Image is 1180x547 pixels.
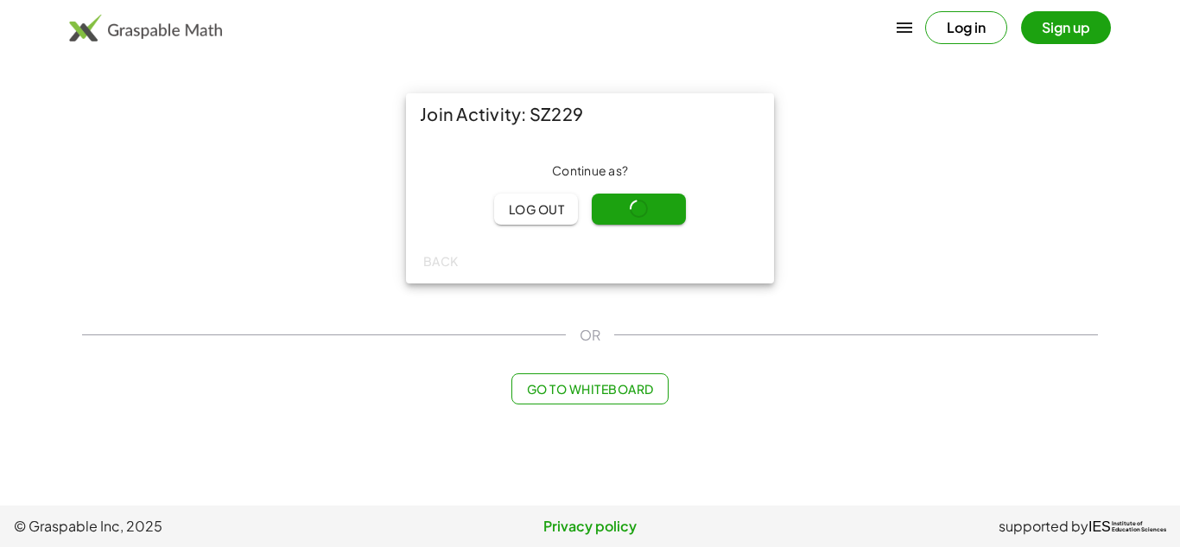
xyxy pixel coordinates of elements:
[420,162,760,180] div: Continue as ?
[1088,518,1111,535] span: IES
[1112,521,1166,533] span: Institute of Education Sciences
[1021,11,1111,44] button: Sign up
[398,516,783,537] a: Privacy policy
[14,516,398,537] span: © Graspable Inc, 2025
[406,93,774,135] div: Join Activity: SZ229
[925,11,1007,44] button: Log in
[999,516,1088,537] span: supported by
[526,381,653,397] span: Go to Whiteboard
[1088,516,1166,537] a: IESInstitute ofEducation Sciences
[511,373,668,404] button: Go to Whiteboard
[494,194,578,225] button: Log out
[508,201,564,217] span: Log out
[580,325,600,346] span: OR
